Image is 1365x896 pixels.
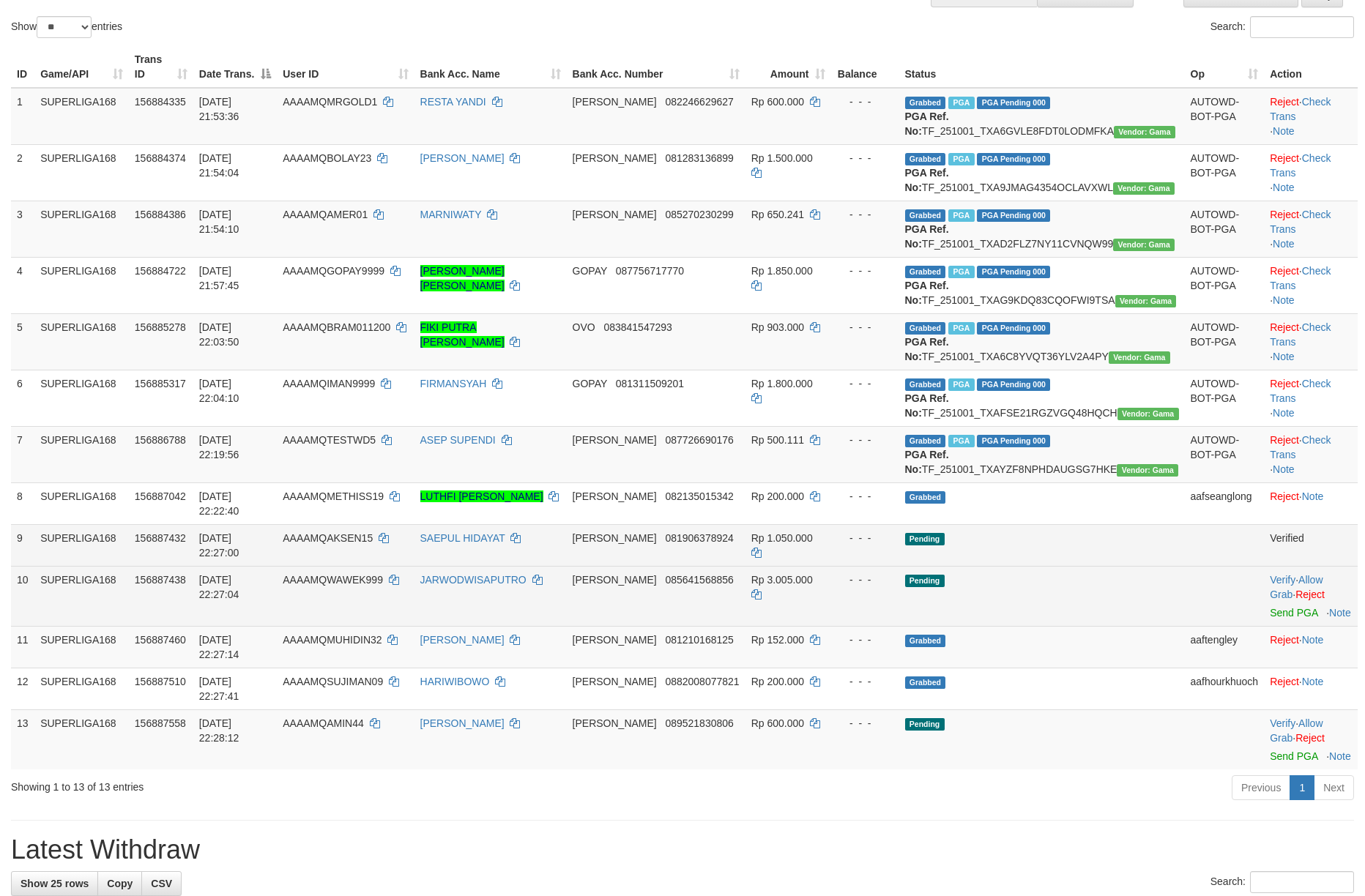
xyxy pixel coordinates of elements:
td: AUTOWD-BOT-PGA [1185,144,1265,201]
span: Marked by aafphoenmanit [948,266,974,278]
div: - - - [837,489,893,504]
a: Note [1329,607,1351,619]
div: Showing 1 to 13 of 13 entries [11,774,558,794]
span: Copy 082135015342 to clipboard [665,490,733,502]
a: HARIWIBOWO [420,676,490,687]
span: 156884374 [135,152,186,164]
span: PGA Pending [977,209,1050,222]
span: PGA Pending [977,378,1050,391]
td: 13 [11,709,34,769]
span: Pending [905,533,945,545]
span: [DATE] 22:19:56 [199,434,239,460]
span: PGA Pending [977,322,1050,335]
td: aafseanglong [1185,482,1265,524]
span: AAAAMQMUHIDIN32 [283,634,382,646]
span: Grabbed [905,378,946,391]
td: 1 [11,88,34,145]
span: GOPAY [573,378,607,389]
span: 156886788 [135,434,186,446]
td: SUPERLIGA168 [34,144,129,201]
td: · · [1264,566,1358,626]
b: PGA Ref. No: [905,449,949,475]
span: Rp 1.800.000 [751,378,813,389]
a: Send PGA [1270,607,1317,619]
a: Check Trans [1270,321,1331,348]
div: - - - [837,433,893,447]
th: Amount: activate to sort column ascending [745,46,831,88]
span: 156887438 [135,574,186,586]
a: Reject [1270,634,1299,646]
span: Copy 081906378924 to clipboard [665,532,733,544]
a: Reject [1270,209,1299,220]
a: MARNIWATY [420,209,482,220]
span: Rp 1.850.000 [751,265,813,277]
th: Bank Acc. Name: activate to sort column ascending [414,46,567,88]
span: 156884386 [135,209,186,220]
span: AAAAMQSUJIMAN09 [283,676,383,687]
td: · [1264,482,1358,524]
span: 156887510 [135,676,186,687]
td: 3 [11,201,34,257]
td: · · [1264,257,1358,313]
span: Rp 200.000 [751,676,804,687]
a: ASEP SUPENDI [420,434,496,446]
span: · [1270,574,1323,600]
span: Rp 200.000 [751,490,804,502]
span: [PERSON_NAME] [573,574,657,586]
span: GOPAY [573,265,607,277]
a: Note [1302,490,1324,502]
span: [PERSON_NAME] [573,676,657,687]
span: [DATE] 21:54:04 [199,152,239,179]
label: Search: [1210,16,1354,38]
span: PGA Pending [977,153,1050,165]
span: AAAAMQAKSEN15 [283,532,373,544]
span: [PERSON_NAME] [573,532,657,544]
span: Rp 3.005.000 [751,574,813,586]
th: Action [1264,46,1358,88]
a: [PERSON_NAME] [420,634,505,646]
td: SUPERLIGA168 [34,524,129,566]
span: Rp 903.000 [751,321,804,333]
a: LUTHFI [PERSON_NAME] [420,490,543,502]
span: AAAAMQAMIN44 [283,717,363,729]
a: Show 25 rows [11,871,98,896]
a: Reject [1295,589,1325,600]
a: Note [1273,238,1295,250]
a: Reject [1270,265,1299,277]
a: Reject [1270,676,1299,687]
th: ID [11,46,34,88]
span: 156887432 [135,532,186,544]
th: Status [899,46,1185,88]
b: PGA Ref. No: [905,167,949,193]
span: Pending [905,575,945,587]
span: [PERSON_NAME] [573,434,657,446]
td: SUPERLIGA168 [34,668,129,709]
span: AAAAMQMRGOLD1 [283,96,377,108]
td: SUPERLIGA168 [34,709,129,769]
span: AAAAMQAMER01 [283,209,368,220]
td: aaftengley [1185,626,1265,668]
span: Marked by aafphoenmanit [948,322,974,335]
span: 156884335 [135,96,186,108]
a: SAEPUL HIDAYAT [420,532,505,544]
span: OVO [573,321,595,333]
span: Vendor URL: https://trx31.1velocity.biz [1115,295,1177,307]
th: Op: activate to sort column ascending [1185,46,1265,88]
span: [DATE] 22:04:10 [199,378,239,404]
span: [DATE] 22:03:50 [199,321,239,348]
td: 11 [11,626,34,668]
span: [DATE] 22:22:40 [199,490,239,517]
td: SUPERLIGA168 [34,257,129,313]
td: TF_251001_TXAG9KDQ83CQOFWI9TSA [899,257,1185,313]
a: Previous [1232,775,1290,800]
span: 156884722 [135,265,186,277]
td: AUTOWD-BOT-PGA [1185,370,1265,426]
span: [PERSON_NAME] [573,717,657,729]
td: SUPERLIGA168 [34,370,129,426]
a: Note [1329,750,1351,762]
div: - - - [837,674,893,689]
div: - - - [837,207,893,222]
span: Copy 082246629627 to clipboard [665,96,733,108]
div: - - - [837,320,893,335]
span: Copy 081210168125 to clipboard [665,634,733,646]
